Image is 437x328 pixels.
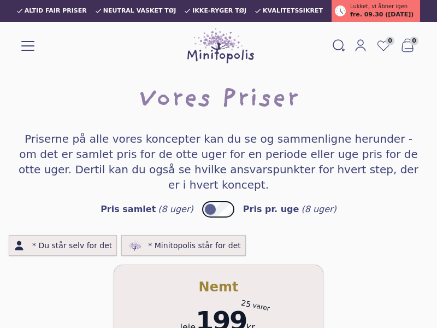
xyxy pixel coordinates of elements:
[252,301,271,313] div: varer
[17,131,420,192] h4: Priserne på alle vores koncepter kan du se og sammenligne herunder - om det er samlet pris for de...
[138,83,299,118] h1: Vores Priser
[101,205,156,214] div: Pris samlet
[240,297,252,309] div: 25
[350,10,414,20] span: fre. 09.30 ([DATE])
[371,36,395,56] a: 0
[350,37,371,55] a: Mit Minitopolis login
[243,205,299,214] div: Pris pr. uge
[263,8,323,14] span: Kvalitetssikret
[158,203,193,216] div: (8 uger)
[32,240,112,251] span: * Du står selv for det
[192,8,246,14] span: Ikke-ryger tøj
[386,37,394,45] span: 0
[395,36,420,56] button: 0
[103,8,176,14] span: Neutral vasket tøj
[410,37,418,45] span: 0
[187,28,254,63] img: Minitopolis logo
[127,278,310,296] h3: Nemt
[148,240,240,251] span: * Minitopolis står for det
[301,203,336,216] div: (8 uger)
[350,2,408,10] span: Lukket, vi åbner igen
[25,8,87,14] span: Altid fair priser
